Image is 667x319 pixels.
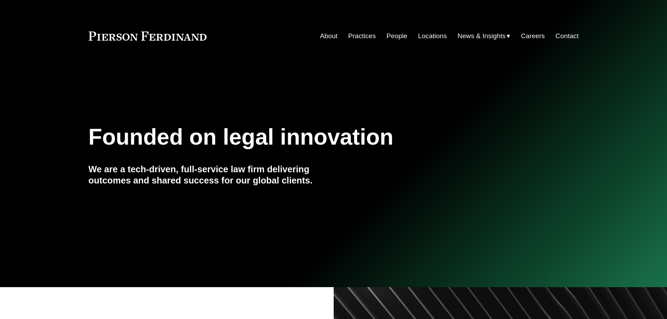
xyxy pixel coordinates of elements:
span: News & Insights [458,30,506,42]
a: Careers [521,29,545,43]
h1: Founded on legal innovation [89,124,497,150]
h4: We are a tech-driven, full-service law firm delivering outcomes and shared success for our global... [89,164,334,186]
a: Practices [348,29,376,43]
a: Contact [555,29,578,43]
a: Locations [418,29,447,43]
a: People [387,29,408,43]
a: folder dropdown [458,29,510,43]
a: About [320,29,338,43]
